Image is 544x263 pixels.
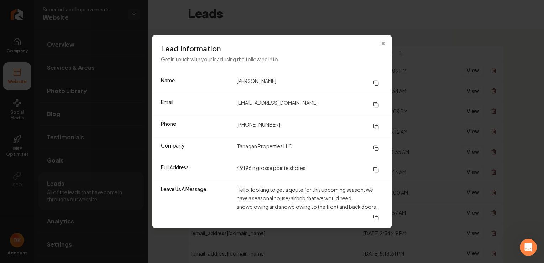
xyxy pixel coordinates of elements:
[237,98,383,111] dd: [EMAIL_ADDRESS][DOMAIN_NAME]
[161,77,231,89] dt: Name
[237,164,383,176] dd: 49196 n grosse pointe shores
[161,43,383,53] h3: Lead Information
[161,185,231,224] dt: Leave Us A Message
[161,142,231,155] dt: Company
[237,142,383,155] dd: Tanagan Properties LLC
[161,98,231,111] dt: Email
[161,164,231,176] dt: Full Address
[237,185,383,224] dd: Hello, looking to get a qoute for this upcoming season. We have a seasonal house/airbnb that we w...
[237,120,383,133] dd: [PHONE_NUMBER]
[161,55,383,63] p: Get in touch with your lead using the following info.
[520,239,537,256] iframe: Intercom live chat
[161,120,231,133] dt: Phone
[237,77,383,89] dd: [PERSON_NAME]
